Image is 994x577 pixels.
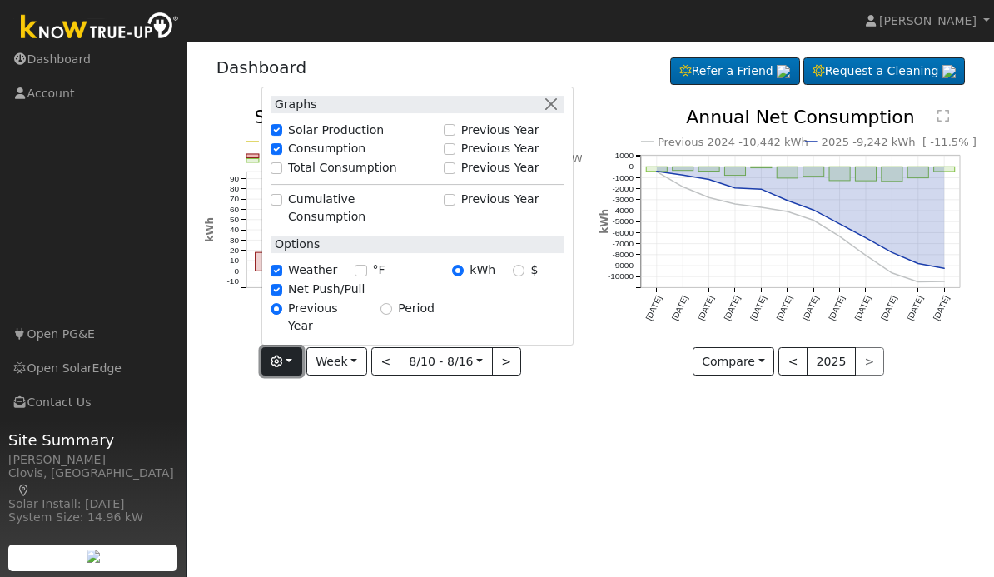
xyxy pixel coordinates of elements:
[373,261,385,279] label: °F
[17,484,32,497] a: Map
[8,429,178,451] span: Site Summary
[288,300,363,335] label: Previous Year
[822,136,977,148] text: 2025 -9,242 kWh [ -11.5% ]
[733,187,737,190] circle: onclick=""
[229,215,239,224] text: 50
[803,57,965,86] a: Request a Cleaning
[879,294,898,321] text: [DATE]
[271,265,282,276] input: Weather
[204,217,216,242] text: kWh
[380,303,392,315] input: Period
[708,178,711,182] circle: onclick=""
[879,14,977,27] span: [PERSON_NAME]
[864,254,867,257] circle: onclick=""
[271,162,282,174] input: Total Consumption
[612,206,634,216] text: -4000
[681,186,684,189] circle: onclick=""
[760,187,763,191] circle: onclick=""
[856,167,877,182] rect: onclick=""
[8,465,178,500] div: Clovis, [GEOGRAPHIC_DATA]
[608,272,634,281] text: -10000
[917,262,920,266] circle: onclick=""
[229,246,239,255] text: 20
[723,294,742,321] text: [DATE]
[87,550,100,563] img: retrieve
[271,194,282,206] input: Cumulative Consumption
[229,256,239,266] text: 10
[937,109,949,122] text: 
[812,219,815,222] circle: onclick=""
[943,280,947,283] circle: onclick=""
[882,167,902,182] rect: onclick=""
[444,124,455,136] input: Previous Year
[670,57,800,86] a: Refer a Friend
[942,65,956,78] img: retrieve
[646,167,667,172] rect: onclick=""
[612,217,634,226] text: -5000
[271,236,320,253] label: Options
[812,208,815,211] circle: onclick=""
[725,167,746,176] rect: onclick=""
[906,294,925,321] text: [DATE]
[444,194,455,206] input: Previous Year
[777,167,798,179] rect: onclick=""
[658,136,808,148] text: Previous 2024 -10,442 kWh
[398,300,435,317] label: Period
[229,174,239,183] text: 90
[8,495,178,513] div: Solar Install: [DATE]
[461,191,539,208] label: Previous Year
[698,167,719,172] rect: onclick=""
[470,261,495,279] label: kWh
[612,173,634,182] text: -1000
[760,206,763,209] circle: onclick=""
[271,96,317,113] label: Graphs
[271,303,282,315] input: Previous Year
[693,347,775,376] button: Compare
[777,65,790,78] img: retrieve
[288,141,365,158] label: Consumption
[775,294,794,321] text: [DATE]
[271,284,282,296] input: Net Push/Pull
[864,236,867,240] circle: onclick=""
[461,159,539,177] label: Previous Year
[371,347,400,376] button: <
[288,159,397,177] label: Total Consumption
[612,184,634,193] text: -2000
[229,226,239,235] text: 40
[229,195,239,204] text: 70
[943,267,947,271] circle: onclick=""
[891,271,894,275] circle: onclick=""
[644,294,663,321] text: [DATE]
[686,107,915,127] text: Annual Net Consumption
[216,57,307,77] a: Dashboard
[229,236,239,245] text: 30
[673,167,693,171] rect: onclick=""
[786,199,789,202] circle: onclick=""
[838,235,842,238] circle: onclick=""
[786,210,789,213] circle: onclick=""
[748,294,768,321] text: [DATE]
[234,266,239,276] text: 0
[803,167,824,177] rect: onclick=""
[255,252,291,271] rect: onclick=""
[612,261,634,271] text: -9000
[229,205,239,214] text: 60
[934,167,955,172] rect: onclick=""
[612,195,634,204] text: -3000
[461,122,539,139] label: Previous Year
[615,151,634,160] text: 1000
[288,191,435,226] label: Cumulative Consumption
[612,250,634,259] text: -8000
[12,9,187,47] img: Know True-Up
[829,167,850,182] rect: onclick=""
[229,184,239,193] text: 80
[696,294,715,321] text: [DATE]
[271,143,282,155] input: Consumption
[908,167,929,178] rect: onclick=""
[733,202,737,206] circle: onclick=""
[400,347,493,376] button: 8/10 - 8/16
[306,347,367,376] button: Week
[599,209,610,234] text: kWh
[8,509,178,526] div: System Size: 14.96 kW
[778,347,808,376] button: <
